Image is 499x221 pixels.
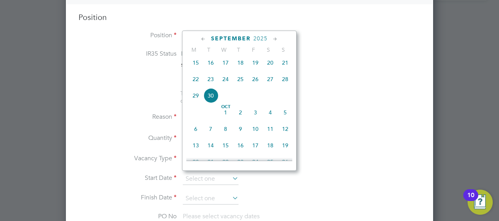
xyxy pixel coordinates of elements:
div: 10 [467,195,474,205]
span: 5 [278,105,293,120]
span: 19 [248,55,263,70]
span: 11 [263,121,278,136]
span: T [201,46,216,53]
span: 22 [188,72,203,87]
span: W [216,46,231,53]
span: 24 [248,154,263,169]
h3: Position [78,12,421,22]
span: The status determination for this position can be updated after creating the vacancy [180,90,286,104]
label: Quantity [78,134,177,142]
span: 3 [248,105,263,120]
span: 17 [248,138,263,153]
span: 19 [278,138,293,153]
span: 27 [263,72,278,87]
span: 25 [263,154,278,169]
label: PO No [78,212,177,221]
span: 16 [233,138,248,153]
label: Start Date [78,174,177,182]
span: 8 [218,121,233,136]
input: Select one [183,193,239,205]
span: S [261,46,276,53]
span: Oct [218,105,233,109]
label: Position [78,31,177,40]
span: 9 [233,121,248,136]
label: IR35 Status [78,50,177,58]
span: 18 [233,55,248,70]
span: 18 [263,138,278,153]
label: Reason [78,113,177,121]
span: 20 [188,154,203,169]
span: 4 [263,105,278,120]
span: 17 [218,55,233,70]
span: 12 [278,121,293,136]
span: 13 [188,138,203,153]
span: 28 [278,72,293,87]
input: Search for... [183,30,280,42]
span: 23 [233,154,248,169]
span: S [276,46,291,53]
span: 25 [233,72,248,87]
button: Open Resource Center, 10 new notifications [468,190,493,215]
span: 15 [218,138,233,153]
span: 20 [263,55,278,70]
span: Please select vacancy dates [183,212,260,220]
label: Finish Date [78,194,177,202]
span: 2025 [253,35,268,42]
span: 14 [203,138,218,153]
span: 1 [218,105,233,120]
span: 24 [218,72,233,87]
span: 6 [188,121,203,136]
span: 29 [188,88,203,103]
span: 7 [203,121,218,136]
label: Vacancy Type [78,154,177,163]
span: 30 [203,88,218,103]
span: September [211,35,251,42]
span: M [186,46,201,53]
span: 10 [248,121,263,136]
strong: Status Determination Statement [181,62,253,68]
span: Inside IR35 [181,50,212,57]
span: T [231,46,246,53]
span: 16 [203,55,218,70]
span: 26 [278,154,293,169]
input: Select one [183,173,239,185]
span: 2 [233,105,248,120]
span: F [246,46,261,53]
span: 23 [203,72,218,87]
span: 26 [248,72,263,87]
span: 22 [218,154,233,169]
span: 21 [278,55,293,70]
span: 21 [203,154,218,169]
span: 15 [188,55,203,70]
